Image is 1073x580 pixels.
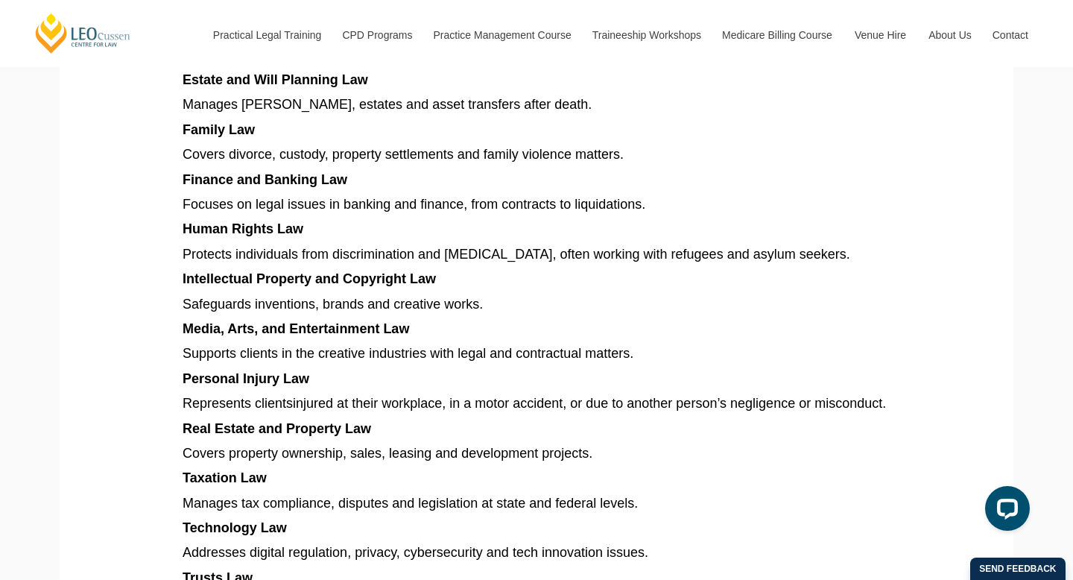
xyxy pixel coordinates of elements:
[183,122,255,137] span: Family Law
[422,3,581,67] a: Practice Management Course
[183,271,436,286] span: Intellectual Property and Copyright Law
[183,396,293,411] span: Represents clients
[183,520,287,535] strong: Technology Law
[981,3,1039,67] a: Contact
[331,3,422,67] a: CPD Programs
[581,3,711,67] a: Traineeship Workshops
[183,297,483,312] span: Safeguards inventions, brands and creative works.
[183,321,409,336] span: Media, Arts, and Entertainment Law
[202,3,332,67] a: Practical Legal Training
[711,3,843,67] a: Medicare Billing Course
[183,221,303,236] span: Human Rights Law
[293,396,886,411] span: injured at their workplace, in a motor accident, or due to another person’s negligence or miscond...
[917,3,981,67] a: About Us
[183,446,592,461] span: Covers property ownership, sales, leasing and development projects.
[183,97,592,112] span: Manages [PERSON_NAME], estates and asset transfers after death.
[183,346,633,361] span: Supports clients in the creative industries with legal and contractual matters.
[183,371,309,386] span: Personal Injury Law
[183,470,267,485] span: Taxation Law
[183,496,638,511] span: Manages tax compliance, disputes and legislation at state and federal levels.
[183,545,648,560] span: Addresses digital regulation, privacy, cybersecurity and tech innovation issues.
[843,3,917,67] a: Venue Hire
[183,197,645,212] span: Focuses on legal issues in banking and finance, from contracts to liquidations.
[183,147,624,162] span: Covers divorce, custody, property settlements and family violence matters.
[973,480,1036,543] iframe: LiveChat chat widget
[183,247,850,262] span: Protects individuals from discrimination and [MEDICAL_DATA], often working with refugees and asyl...
[34,12,133,54] a: [PERSON_NAME] Centre for Law
[183,172,347,187] span: Finance and Banking Law
[183,421,371,436] span: Real Estate and Property Law
[183,72,368,87] span: Estate and Will Planning Law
